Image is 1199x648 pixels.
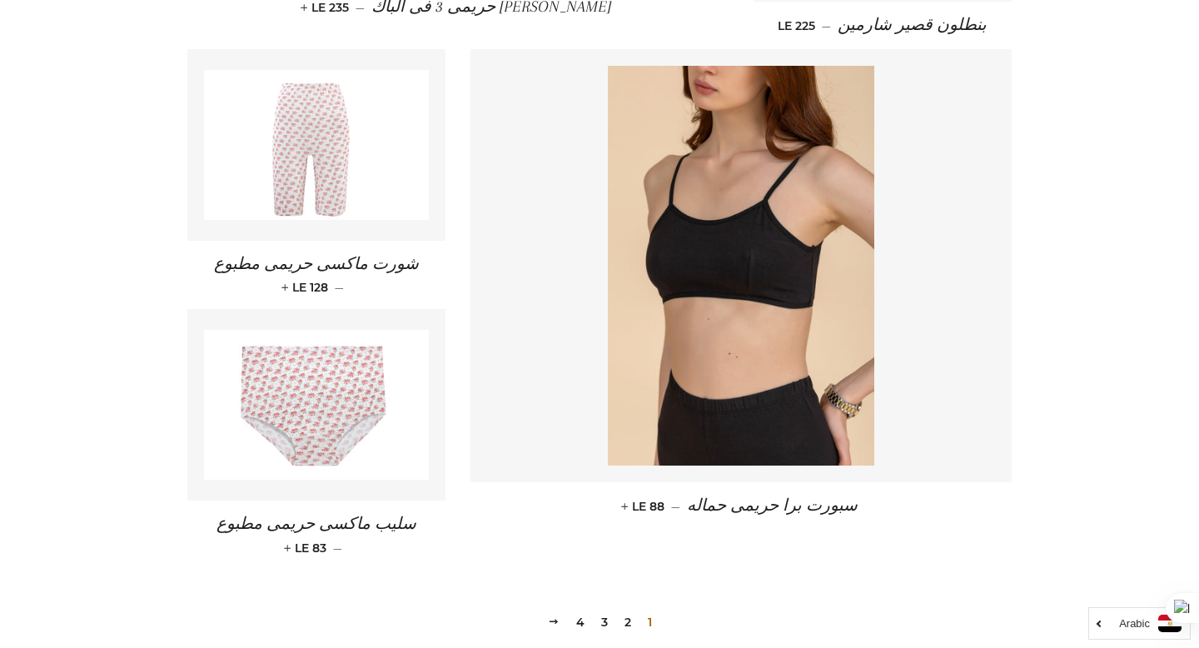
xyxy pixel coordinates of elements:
[778,18,815,33] span: LE 225
[822,18,831,33] span: —
[333,541,342,556] span: —
[1119,618,1150,629] i: Arabic
[687,496,858,515] span: سبورت برا حريمى حماله
[838,16,987,34] span: بنطلون قصير شارمين
[1097,615,1182,632] a: Arabic
[641,610,659,635] span: 1
[470,482,1012,530] a: سبورت برا حريمى حماله — LE 88
[595,610,614,635] a: 3
[214,255,419,273] span: شورت ماكسى حريمى مطبوع
[335,280,344,295] span: —
[624,499,664,514] span: LE 88
[285,280,328,295] span: LE 128
[216,515,416,533] span: سليب ماكسى حريمى مطبوع
[671,499,680,514] span: —
[287,541,326,556] span: LE 83
[187,241,445,309] a: شورت ماكسى حريمى مطبوع — LE 128
[570,610,591,635] a: 4
[618,610,638,635] a: 2
[754,2,1012,49] a: بنطلون قصير شارمين — LE 225
[187,501,445,569] a: سليب ماكسى حريمى مطبوع — LE 83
